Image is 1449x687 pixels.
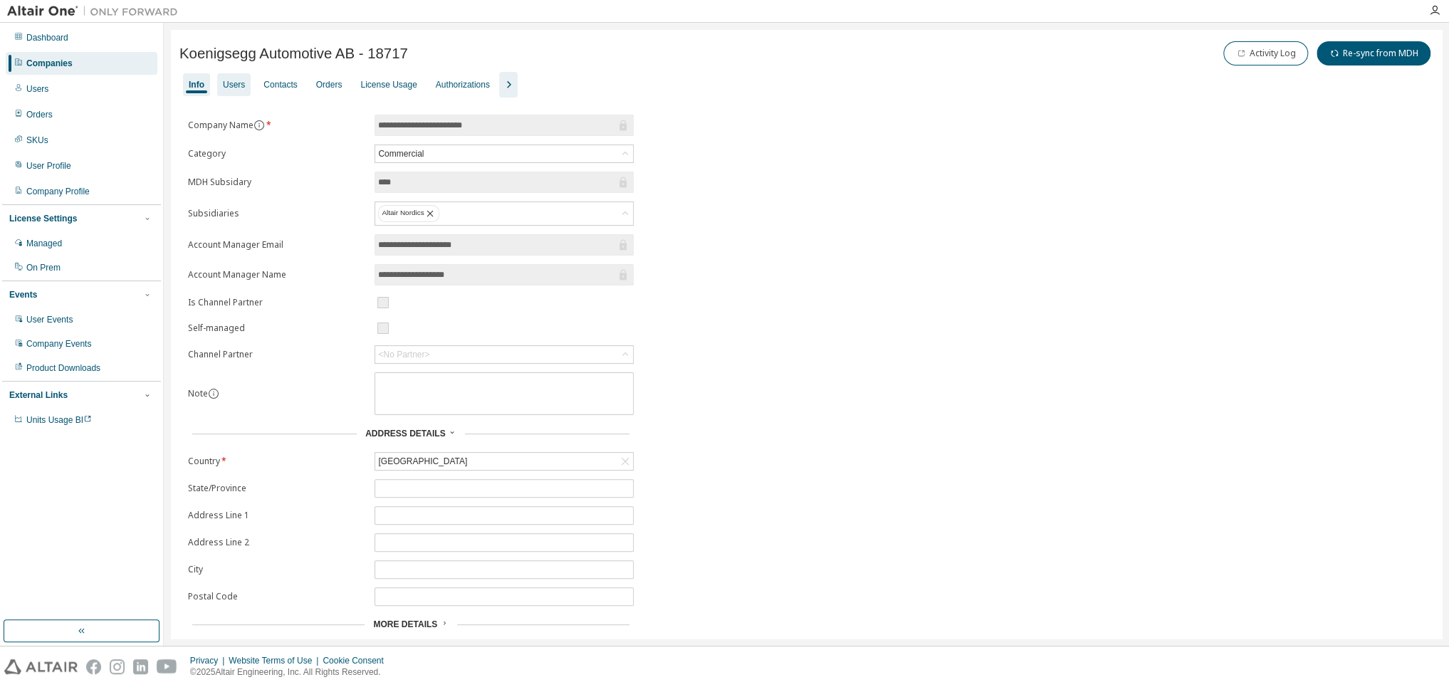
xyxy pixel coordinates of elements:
div: User Profile [26,160,71,172]
label: Country [188,456,366,467]
div: Contacts [263,79,297,90]
div: Users [223,79,245,90]
label: Is Channel Partner [188,297,366,308]
img: altair_logo.svg [4,659,78,674]
div: Commercial [375,145,633,162]
div: Authorizations [436,79,490,90]
div: Dashboard [26,32,68,43]
img: linkedin.svg [133,659,148,674]
label: Account Manager Email [188,239,366,251]
button: information [208,388,219,399]
button: information [253,120,265,131]
div: SKUs [26,135,48,146]
div: Orders [26,109,53,120]
div: Users [26,83,48,95]
img: youtube.svg [157,659,177,674]
span: Koenigsegg Automotive AB - 18717 [179,46,408,62]
div: Company Events [26,338,91,350]
div: [GEOGRAPHIC_DATA] [375,453,633,470]
div: <No Partner> [378,349,429,360]
div: Cookie Consent [323,655,392,666]
div: Commercial [376,146,426,162]
label: Subsidiaries [188,208,366,219]
div: On Prem [26,262,61,273]
label: Note [188,387,208,399]
div: License Settings [9,213,77,224]
span: Units Usage BI [26,415,92,425]
label: Postal Code [188,591,366,602]
div: Website Terms of Use [229,655,323,666]
div: External Links [9,389,68,401]
span: Address Details [365,429,445,439]
div: Privacy [190,655,229,666]
label: City [188,564,366,575]
img: instagram.svg [110,659,125,674]
label: MDH Subsidary [188,177,366,188]
div: User Events [26,314,73,325]
label: Account Manager Name [188,269,366,280]
label: State/Province [188,483,366,494]
label: Self-managed [188,322,366,334]
p: © 2025 Altair Engineering, Inc. All Rights Reserved. [190,666,392,678]
label: Category [188,148,366,159]
div: Orders [316,79,342,90]
span: More Details [373,619,437,629]
div: Altair Nordics [378,205,439,222]
label: Address Line 2 [188,537,366,548]
div: [GEOGRAPHIC_DATA] [376,453,469,469]
div: Managed [26,238,62,249]
button: Activity Log [1223,41,1308,65]
label: Company Name [188,120,366,131]
div: <No Partner> [375,346,633,363]
div: Altair Nordics [375,202,633,225]
button: Re-sync from MDH [1317,41,1430,65]
div: Info [189,79,204,90]
div: Product Downloads [26,362,100,374]
img: facebook.svg [86,659,101,674]
div: Companies [26,58,73,69]
label: Channel Partner [188,349,366,360]
img: Altair One [7,4,185,19]
label: Address Line 1 [188,510,366,521]
div: License Usage [360,79,417,90]
div: Events [9,289,37,300]
div: Company Profile [26,186,90,197]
